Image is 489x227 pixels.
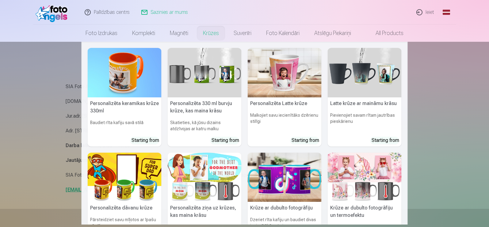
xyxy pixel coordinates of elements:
h5: Personalizēta ziņa uz krūzes, kas maina krāsu [168,202,242,221]
div: Starting from [372,137,399,144]
h5: Personalizēta Latte krūze [248,97,322,110]
h6: Malkojiet savu iecienītāko dzērienu stilīgi [248,110,322,134]
img: Personalizēta keramikas krūze 330ml [88,48,162,97]
a: Komplekti [125,25,162,42]
a: Foto izdrukas [78,25,125,42]
img: Personalizēta dāvanu krūze [88,153,162,202]
div: Starting from [212,137,239,144]
h5: Krūze ar dubulto fotogrāfiju [248,202,322,214]
a: Personalizēta 330 ml burvju krūze, kas maina krāsuPersonalizēta 330 ml burvju krūze, kas maina kr... [168,48,242,147]
h6: Skatieties, kā jūsu dizains atdzīvojas ar katru malku [168,117,242,134]
h5: Personalizēta 330 ml burvju krūze, kas maina krāsu [168,97,242,117]
a: Atslēgu piekariņi [307,25,358,42]
div: Starting from [292,137,319,144]
a: Krūzes [196,25,226,42]
img: Krūze ar dubulto fotogrāfiju [248,153,322,202]
a: All products [358,25,411,42]
a: Latte krūze ar maināmu krāsuLatte krūze ar maināmu krāsuPievienojiet savam rītam jautrības pieskā... [328,48,402,147]
h6: Baudiet rīta kafiju savā stilā [88,117,162,134]
h6: Pievienojiet savam rītam jautrības pieskārienu [328,110,402,134]
img: Personalizēta ziņa uz krūzes, kas maina krāsu [168,153,242,202]
h5: Krūze ar dubulto fotogrāfiju un termoefektu [328,202,402,221]
div: Starting from [132,137,159,144]
h5: Latte krūze ar maināmu krāsu [328,97,402,110]
img: Personalizēta 330 ml burvju krūze, kas maina krāsu [168,48,242,97]
img: Personalizēta Latte krūze [248,48,322,97]
img: Krūze ar dubulto fotogrāfiju un termoefektu [328,153,402,202]
h5: Personalizēta keramikas krūze 330ml [88,97,162,117]
img: /fa1 [36,2,71,22]
a: Magnēti [162,25,196,42]
h5: Personalizēta dāvanu krūze [88,202,162,214]
a: Personalizēta keramikas krūze 330mlPersonalizēta keramikas krūze 330mlBaudiet rīta kafiju savā st... [88,48,162,147]
a: Foto kalendāri [259,25,307,42]
a: Suvenīri [226,25,259,42]
a: Personalizēta Latte krūzePersonalizēta Latte krūzeMalkojiet savu iecienītāko dzērienu stilīgiStar... [248,48,322,147]
img: Latte krūze ar maināmu krāsu [328,48,402,97]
